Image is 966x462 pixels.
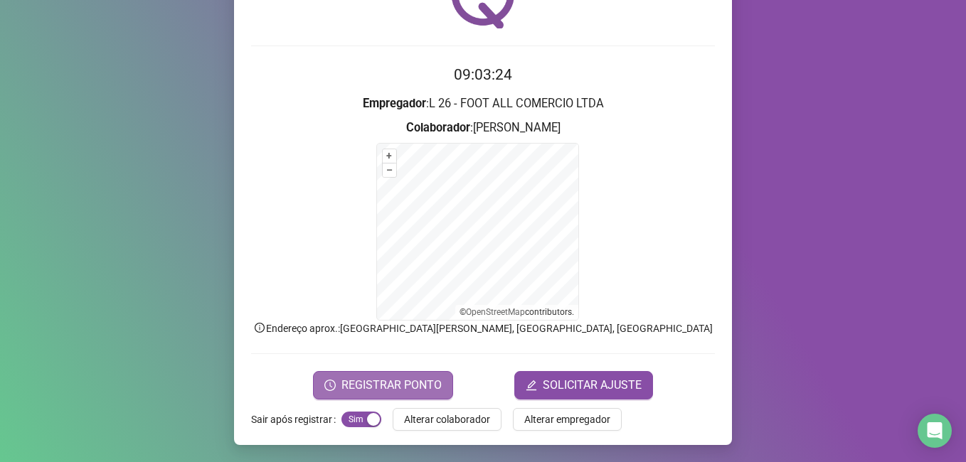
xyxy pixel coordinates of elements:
[526,380,537,391] span: edit
[324,380,336,391] span: clock-circle
[466,307,525,317] a: OpenStreetMap
[341,377,442,394] span: REGISTRAR PONTO
[460,307,574,317] li: © contributors.
[404,412,490,427] span: Alterar colaborador
[251,408,341,431] label: Sair após registrar
[406,121,470,134] strong: Colaborador
[918,414,952,448] div: Open Intercom Messenger
[383,163,396,177] button: –
[524,412,610,427] span: Alterar empregador
[513,408,622,431] button: Alterar empregador
[251,95,715,113] h3: : L 26 - FOOT ALL COMERCIO LTDA
[393,408,501,431] button: Alterar colaborador
[253,321,266,334] span: info-circle
[251,321,715,336] p: Endereço aprox. : [GEOGRAPHIC_DATA][PERSON_NAME], [GEOGRAPHIC_DATA], [GEOGRAPHIC_DATA]
[543,377,642,394] span: SOLICITAR AJUSTE
[514,371,653,399] button: editSOLICITAR AJUSTE
[251,119,715,137] h3: : [PERSON_NAME]
[383,149,396,163] button: +
[363,97,426,110] strong: Empregador
[454,66,512,83] time: 09:03:24
[313,371,453,399] button: REGISTRAR PONTO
